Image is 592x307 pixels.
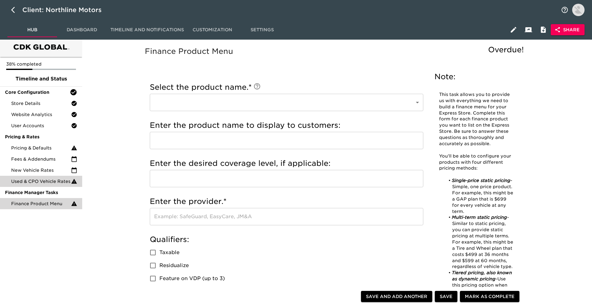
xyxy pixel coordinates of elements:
[11,201,71,207] span: Finance Product Menu
[521,22,536,37] button: Client View
[22,5,110,15] div: Client: Northline Motors
[536,22,551,37] button: Internal Notes and Comments
[11,100,71,106] span: Store Details
[11,111,71,118] span: Website Analytics
[11,145,71,151] span: Pricing & Defaults
[452,178,510,183] em: Single-price static pricing
[5,134,77,140] span: Pricing & Rates
[11,178,71,184] span: Used & CPO Vehicle Rates
[61,26,103,34] span: Dashboard
[557,2,572,17] button: notifications
[11,167,71,173] span: New Vehicle Rates
[572,4,585,16] img: Profile
[435,291,457,302] button: Save
[439,92,514,147] p: This task allows you to provide us with everything we need to build a finance menu for your Expre...
[496,276,497,281] em: -
[5,189,77,196] span: Finance Manager Tasks
[460,291,519,302] button: Mark as Complete
[150,94,423,111] div: ​
[145,46,527,56] h5: Finance Product Menu
[241,26,283,34] span: Settings
[11,123,71,129] span: User Accounts
[5,75,77,83] span: Timeline and Status
[159,275,225,282] span: Feature on VDP (up to 3)
[150,82,423,92] h5: Select the product name.
[191,26,234,34] span: Customization
[150,197,423,206] h5: Enter the provider.
[150,158,423,168] h5: Enter the desired coverage level, if applicable:
[366,293,427,301] span: Save and Add Another
[556,26,580,34] span: Share
[434,72,518,82] h5: Note:
[150,120,423,130] h5: Enter the product name to display to customers:
[452,270,514,281] em: Tiered pricing, also known as dynamic pricing
[439,153,514,172] p: You'll be able to configure your products with four different pricing methods:
[446,214,514,270] li: Similar to static pricing, you can provide static pricing at multiple terms. For example, this mi...
[488,45,524,54] span: Overdue!
[150,235,423,244] h5: Qualifiers:
[446,178,514,214] li: - Simple, one price product. For example, this might be a GAP plan that is $699 for every vehicle...
[159,249,180,256] span: Taxable
[150,208,423,225] input: Example: SafeGuard, EasyCare, JM&A
[6,61,76,67] p: 38% completed
[110,26,184,34] span: Timeline and Notifications
[11,156,71,162] span: Fees & Addendums
[465,293,514,301] span: Mark as Complete
[440,293,452,301] span: Save
[507,215,509,220] em: -
[361,291,432,302] button: Save and Add Another
[11,26,53,34] span: Hub
[551,24,585,36] button: Share
[5,89,70,95] span: Core Configuration
[159,262,189,269] span: Residualize
[506,22,521,37] button: Edit Hub
[452,215,507,220] em: Multi-term static pricing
